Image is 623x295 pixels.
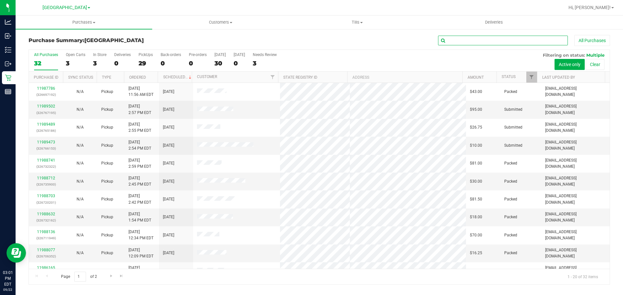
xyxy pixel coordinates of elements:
span: Multiple [586,52,605,58]
p: (326706352) [33,253,59,259]
a: State Registry ID [283,75,317,80]
div: 32 [34,60,58,67]
iframe: Resource center [6,243,26,263]
span: [EMAIL_ADDRESS][DOMAIN_NAME] [545,229,606,241]
span: Not Applicable [77,125,84,130]
p: (326765186) [33,128,59,134]
span: Filtering on status: [543,52,585,58]
span: [DATE] 9:16 AM EDT [128,265,151,277]
span: [GEOGRAPHIC_DATA] [84,37,144,43]
a: Customers [152,16,289,29]
span: [DATE] [163,124,174,130]
button: N/A [77,107,84,113]
span: 1 - 20 of 32 items [562,272,603,281]
a: Customer [197,74,217,79]
span: Pickup [101,250,113,256]
a: Amount [468,75,484,80]
span: [DATE] 2:45 PM EDT [128,175,151,187]
span: Pickup [101,196,113,202]
h3: Purchase Summary: [29,38,222,43]
p: (326732162) [33,217,59,223]
span: Packed [504,160,517,166]
a: Sync Status [68,75,93,80]
span: [EMAIL_ADDRESS][DOMAIN_NAME] [545,211,606,223]
button: Active only [555,59,585,70]
a: 11989489 [37,122,55,127]
span: Pickup [101,160,113,166]
span: Packed [504,196,517,202]
span: [DATE] [163,232,174,238]
a: Purchases [16,16,152,29]
span: Not Applicable [77,215,84,219]
span: [DATE] [163,196,174,202]
a: 11989502 [37,104,55,108]
span: $43.00 [470,89,482,95]
div: 0 [161,60,181,67]
span: $81.50 [470,196,482,202]
span: Not Applicable [77,89,84,94]
span: Pickup [101,232,113,238]
div: 29 [139,60,153,67]
span: Not Applicable [77,179,84,184]
span: $26.75 [470,124,482,130]
span: [EMAIL_ADDRESS][DOMAIN_NAME] [545,139,606,152]
span: [DATE] 12:09 PM EDT [128,247,153,259]
span: Purchases [16,19,152,25]
span: [DATE] 2:59 PM EDT [128,157,151,170]
span: Pickup [101,124,113,130]
span: [DATE] 2:54 PM EDT [128,139,151,152]
a: Ordered [129,75,146,80]
button: All Purchases [574,35,610,46]
span: $16.25 [470,250,482,256]
p: (326720201) [33,199,59,206]
span: [EMAIL_ADDRESS][DOMAIN_NAME] [545,157,606,170]
button: N/A [77,250,84,256]
span: [DATE] 2:42 PM EDT [128,193,151,205]
inline-svg: Reports [5,88,11,95]
span: $70.00 [470,232,482,238]
div: 0 [189,60,207,67]
a: 11987786 [37,86,55,91]
button: N/A [77,124,84,130]
span: Pickup [101,107,113,113]
a: 11988632 [37,212,55,216]
a: 11988712 [37,176,55,180]
div: Needs Review [253,52,277,57]
span: Not Applicable [77,251,84,255]
span: Pickup [101,89,113,95]
button: N/A [77,196,84,202]
inline-svg: Inventory [5,47,11,53]
span: [DATE] [163,214,174,220]
inline-svg: Analytics [5,19,11,25]
p: 09/22 [3,287,13,292]
a: 11989473 [37,140,55,144]
a: Filter [267,72,278,83]
a: Type [102,75,111,80]
div: 3 [253,60,277,67]
span: [EMAIL_ADDRESS][DOMAIN_NAME] [545,265,606,277]
button: N/A [77,142,84,149]
span: [DATE] 2:57 PM EDT [128,103,151,116]
a: Purchase ID [34,75,58,80]
a: Deliveries [426,16,562,29]
span: Packed [504,250,517,256]
span: Hi, [PERSON_NAME]! [568,5,611,10]
span: [DATE] 2:55 PM EDT [128,121,151,134]
button: N/A [77,214,84,220]
p: (326766153) [33,145,59,152]
input: Search Purchase ID, Original ID, State Registry ID or Customer Name... [438,36,568,45]
input: 1 [74,272,86,282]
div: [DATE] [214,52,226,57]
button: N/A [77,89,84,95]
span: [DATE] [163,142,174,149]
p: 03:01 PM EDT [3,270,13,287]
inline-svg: Outbound [5,61,11,67]
a: Go to the next page [106,272,116,280]
button: Clear [586,59,605,70]
div: Deliveries [114,52,131,57]
span: Not Applicable [77,161,84,165]
span: $115.50 [470,268,484,274]
span: [DATE] 11:56 AM EDT [128,85,153,98]
span: $18.00 [470,214,482,220]
p: (326735900) [33,181,59,187]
